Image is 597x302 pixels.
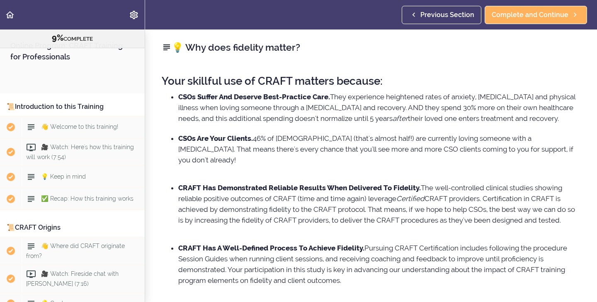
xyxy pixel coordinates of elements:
[41,173,86,180] span: 💡 Keep in mind
[178,133,580,176] li: 46% of [DEMOGRAPHIC_DATA] (that's almost half!) are currently loving someone with a [MEDICAL_DATA...
[26,270,119,287] span: 🎥 Watch: Fireside chat with [PERSON_NAME] (7:16)
[41,195,133,202] span: ✅ Recap: How this training works
[485,6,587,24] a: Complete and Continue
[402,6,481,24] a: Previous Section
[178,244,364,252] strong: CRAFT Has A Well-Defined Process To Achieve Fidelity.
[178,93,330,101] strong: CSOs Suffer And Deserve Best-Practice Care.
[178,91,580,124] li: They experience heightened rates of anxiety, [MEDICAL_DATA] and physical illness when loving some...
[129,10,139,20] svg: Settings Menu
[5,10,15,20] svg: Back to course curriculum
[178,134,253,142] strong: CSOs Are Your Clients.
[41,123,118,130] span: 👋 Welcome to this training!
[162,40,580,54] h2: 💡 Why does fidelity matter?
[178,182,580,236] li: The well-controlled clinical studies showing reliable positive outcomes of CRAFT (time and time a...
[178,243,580,297] li: Pursuing CRAFT Certification includes following the procedure Session Guides when running client ...
[10,33,134,44] div: COMPLETE
[162,75,580,87] h2: Your skillful use of CRAFT matters because:
[396,194,425,203] em: Certified
[178,184,421,192] strong: CRAFT Has Demonstrated Reliable Results When Delivered To Fidelity.
[26,144,134,160] span: 🎥 Watch: Here's how this training will work (7:54)
[393,114,408,123] em: after
[26,243,125,259] span: 👋 Where did CRAFT originate from?
[52,33,63,43] span: 9%
[492,10,568,20] span: Complete and Continue
[420,10,474,20] span: Previous Section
